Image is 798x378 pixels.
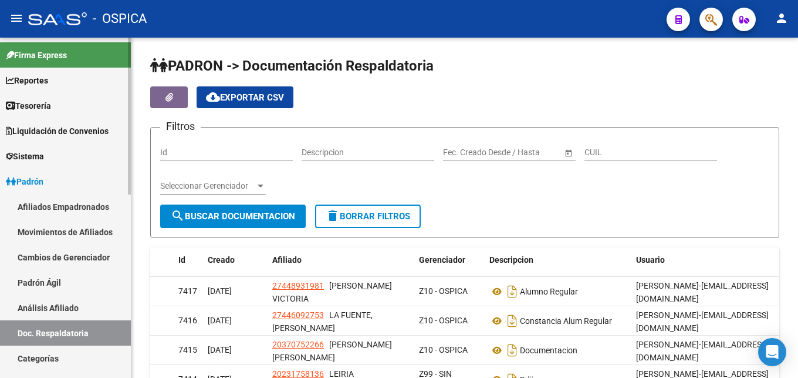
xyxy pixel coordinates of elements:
span: Buscar Documentacion [171,211,295,222]
span: Afiliado [272,255,302,265]
span: Creado [208,255,235,265]
span: Id [178,255,185,265]
span: [PERSON_NAME] VICTORIA [272,281,392,304]
span: Z10 - OSPICA [419,316,468,325]
span: Descripcion [489,255,533,265]
span: Seleccionar Gerenciador [160,181,255,191]
datatable-header-cell: Afiliado [268,247,414,273]
span: Z10 - OSPICA [419,345,468,354]
span: 7415 [178,345,197,354]
input: Start date [443,148,479,158]
span: PADRON -> Documentación Respaldatoria [150,58,434,74]
span: Gerenciador [419,255,465,265]
span: Sistema [6,150,44,163]
datatable-header-cell: Descripcion [485,247,631,273]
span: Padrón [6,175,43,188]
mat-icon: delete [326,209,340,223]
i: Descargar documento [505,341,520,360]
span: [DATE] [208,286,232,296]
button: Exportar CSV [197,86,293,108]
span: [DATE] [208,316,232,325]
span: 27448931981 [272,281,324,290]
span: Constancia Alum Regular [520,316,612,326]
span: Exportar CSV [206,92,284,103]
span: [PERSON_NAME] [636,340,699,349]
span: 7417 [178,286,197,296]
h3: Filtros [160,118,201,135]
button: Borrar Filtros [315,205,421,228]
mat-icon: search [171,209,185,223]
i: Descargar documento [505,282,520,301]
mat-icon: cloud_download [206,90,220,104]
i: Descargar documento [505,312,520,330]
datatable-header-cell: Id [174,247,203,273]
span: Liquidación de Convenios [6,125,109,138]
mat-icon: menu [9,11,23,25]
span: Firma Express [6,49,67,62]
span: Documentacion [520,346,577,355]
button: Buscar Documentacion [160,205,306,228]
datatable-header-cell: Gerenciador [414,247,485,273]
span: Usuario [636,255,665,265]
datatable-header-cell: Creado [203,247,268,273]
span: 7416 [178,316,197,325]
span: Reportes [6,74,48,87]
span: 20370752266 [272,340,324,349]
button: Open calendar [562,146,574,159]
span: [PERSON_NAME] [636,281,699,290]
span: [DATE] [208,345,232,354]
span: [PERSON_NAME] [636,310,699,320]
span: Z10 - OSPICA [419,286,468,296]
span: Tesorería [6,99,51,112]
span: [PERSON_NAME] [PERSON_NAME] [272,340,392,363]
span: Alumno Regular [520,287,578,296]
span: [EMAIL_ADDRESS][DOMAIN_NAME] [636,340,769,363]
span: - OSPICA [93,6,147,32]
div: Open Intercom Messenger [758,338,786,366]
span: Borrar Filtros [326,211,410,222]
mat-icon: person [775,11,789,25]
span: 27446092753 [272,310,324,320]
span: [EMAIL_ADDRESS][DOMAIN_NAME] [636,310,769,333]
input: End date [489,148,547,158]
span: [EMAIL_ADDRESS][DOMAIN_NAME] [636,281,769,304]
